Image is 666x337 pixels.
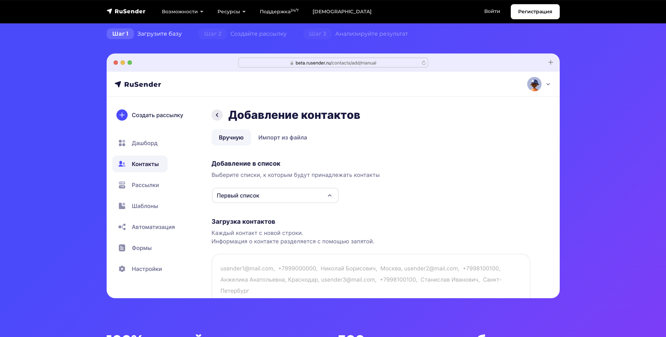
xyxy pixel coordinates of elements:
a: Возможности [155,5,210,19]
a: Ресурсы [210,5,253,19]
sup: 24/7 [291,8,299,13]
img: RuSender [107,8,146,15]
img: hero-01-min.png [107,53,560,298]
div: Загрузите базу [98,27,190,41]
span: Шаг 3 [303,28,332,40]
a: Войти [477,4,507,19]
a: Поддержка24/7 [253,5,306,19]
div: Анализируйте результат [295,27,416,41]
span: Шаг 1 [107,28,134,40]
a: Регистрация [511,4,560,19]
span: Шаг 2 [199,28,227,40]
a: [DEMOGRAPHIC_DATA] [306,5,379,19]
div: Создайте рассылку [190,27,295,41]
